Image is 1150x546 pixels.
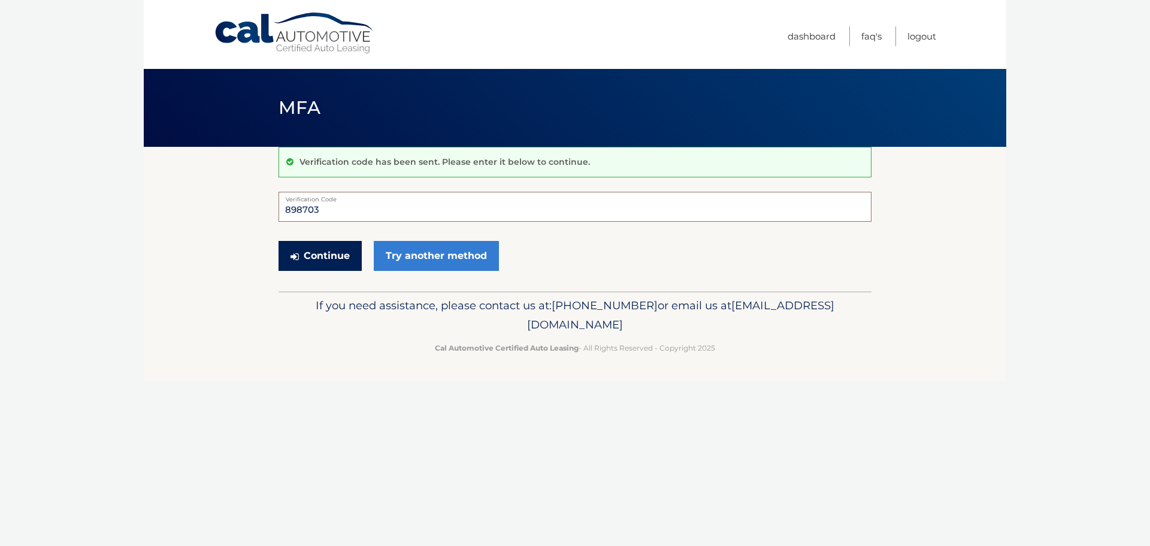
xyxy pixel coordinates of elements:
[552,298,658,312] span: [PHONE_NUMBER]
[279,192,871,222] input: Verification Code
[286,296,864,334] p: If you need assistance, please contact us at: or email us at
[907,26,936,46] a: Logout
[299,156,590,167] p: Verification code has been sent. Please enter it below to continue.
[286,342,864,354] p: - All Rights Reserved - Copyright 2025
[435,343,579,352] strong: Cal Automotive Certified Auto Leasing
[279,96,320,119] span: MFA
[279,241,362,271] button: Continue
[374,241,499,271] a: Try another method
[214,12,376,55] a: Cal Automotive
[279,192,871,201] label: Verification Code
[861,26,882,46] a: FAQ's
[788,26,836,46] a: Dashboard
[527,298,834,331] span: [EMAIL_ADDRESS][DOMAIN_NAME]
